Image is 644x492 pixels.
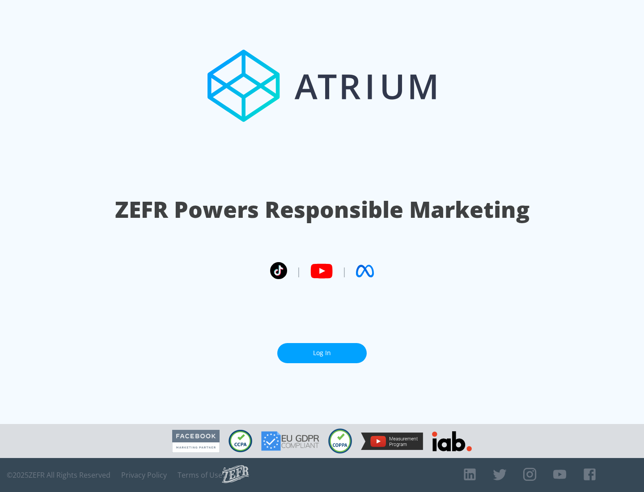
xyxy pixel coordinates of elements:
a: Terms of Use [178,471,222,479]
img: YouTube Measurement Program [361,433,423,450]
img: COPPA Compliant [328,428,352,454]
img: IAB [432,431,472,451]
img: CCPA Compliant [229,430,252,452]
span: | [296,264,301,278]
h1: ZEFR Powers Responsible Marketing [115,194,530,225]
a: Log In [277,343,367,363]
span: © 2025 ZEFR All Rights Reserved [7,471,110,479]
a: Privacy Policy [121,471,167,479]
span: | [342,264,347,278]
img: Facebook Marketing Partner [172,430,220,453]
img: GDPR Compliant [261,431,319,451]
